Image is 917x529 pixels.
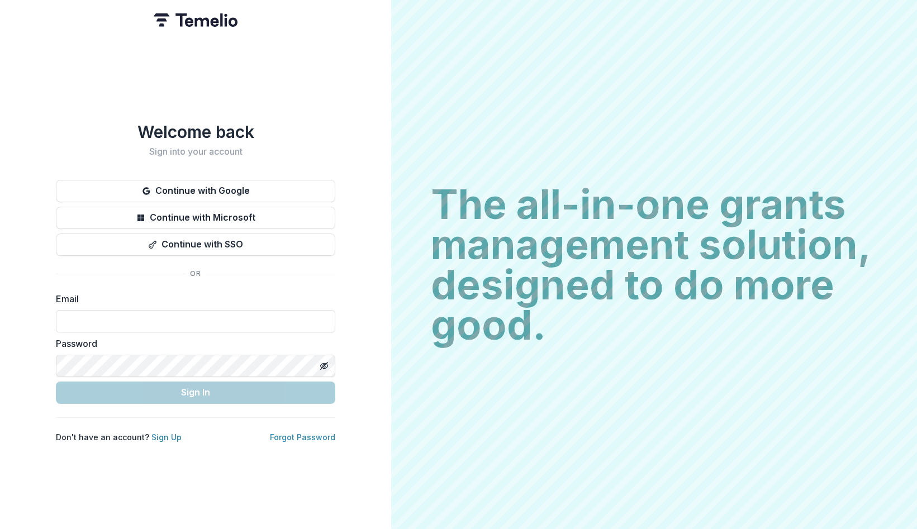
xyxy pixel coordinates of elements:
p: Don't have an account? [56,431,182,443]
img: Temelio [154,13,237,27]
button: Toggle password visibility [315,357,333,375]
a: Forgot Password [270,432,335,442]
a: Sign Up [151,432,182,442]
button: Sign In [56,382,335,404]
button: Continue with Microsoft [56,207,335,229]
button: Continue with Google [56,180,335,202]
label: Password [56,337,329,350]
label: Email [56,292,329,306]
h2: Sign into your account [56,146,335,157]
button: Continue with SSO [56,233,335,256]
h1: Welcome back [56,122,335,142]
